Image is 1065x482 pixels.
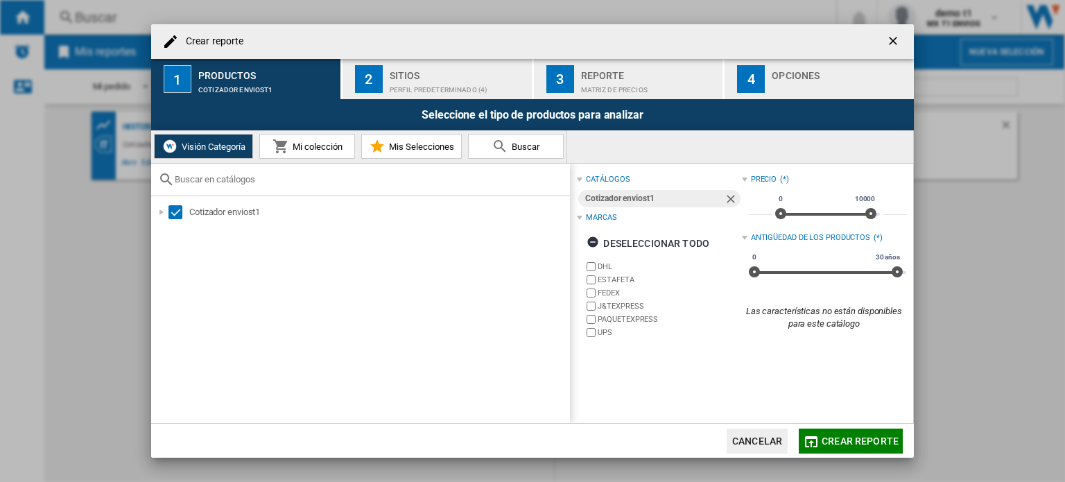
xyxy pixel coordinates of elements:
[598,288,741,298] label: FEDEX
[598,314,741,325] label: PAQUETEXPRESS
[737,65,765,93] div: 4
[750,252,759,263] span: 0
[822,436,899,447] span: Crear reporte
[361,134,462,159] button: Mis Selecciones
[881,28,908,55] button: getI18NText('BUTTONS.CLOSE_DIALOG')
[598,327,741,338] label: UPS
[164,65,191,93] div: 1
[724,192,741,209] ng-md-icon: Quitar
[853,193,878,205] span: 10000
[581,64,718,79] div: Reporte
[534,59,725,99] button: 3 Reporte Matriz de precios
[581,79,718,94] div: Matriz de precios
[587,262,596,271] input: brand.name
[151,99,914,130] div: Seleccione el tipo de productos para analizar
[751,232,870,243] div: Antigüedad de los productos
[772,64,908,79] div: Opciones
[179,35,243,49] h4: Crear reporte
[587,315,596,324] input: brand.name
[189,205,568,219] div: Cotizador enviost1
[727,429,788,454] button: Cancelar
[508,141,539,152] span: Buscar
[587,328,596,337] input: brand.name
[468,134,564,159] button: Buscar
[886,34,903,51] ng-md-icon: getI18NText('BUTTONS.CLOSE_DIALOG')
[587,302,596,311] input: brand.name
[874,252,902,263] span: 30 años
[390,64,526,79] div: Sitios
[585,190,723,207] div: Cotizador enviost1
[587,289,596,298] input: brand.name
[343,59,533,99] button: 2 Sitios Perfil predeterminado (4)
[386,141,454,152] span: Mis Selecciones
[751,174,777,185] div: Precio
[587,231,709,256] div: Deseleccionar todo
[799,429,903,454] button: Crear reporte
[598,261,741,272] label: DHL
[586,212,616,223] div: Marcas
[598,301,741,311] label: J&TEXPRESS
[259,134,355,159] button: Mi colección
[168,205,189,219] md-checkbox: Select
[289,141,343,152] span: Mi colección
[598,275,741,285] label: ESTAFETA
[198,64,335,79] div: Productos
[586,174,630,185] div: catálogos
[178,141,245,152] span: Visión Categoría
[742,305,906,330] div: Las características no están disponibles para este catálogo
[162,138,178,155] img: wiser-icon-white.png
[175,174,563,184] input: Buscar en catálogos
[151,59,342,99] button: 1 Productos Cotizador enviost1
[390,79,526,94] div: Perfil predeterminado (4)
[546,65,574,93] div: 3
[154,134,253,159] button: Visión Categoría
[582,231,713,256] button: Deseleccionar todo
[777,193,785,205] span: 0
[587,275,596,284] input: brand.name
[198,79,335,94] div: Cotizador enviost1
[355,65,383,93] div: 2
[725,59,914,99] button: 4 Opciones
